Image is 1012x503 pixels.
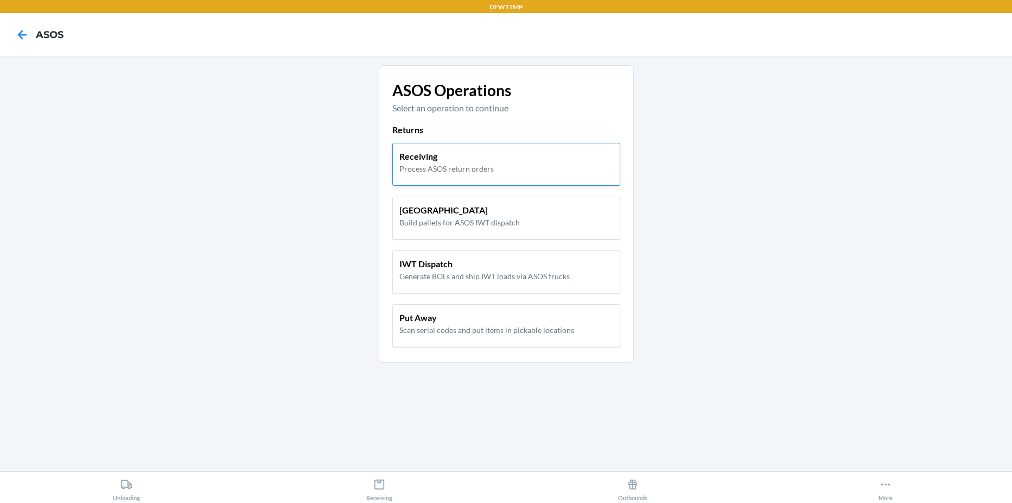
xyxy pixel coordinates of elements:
[399,217,520,228] p: Build pallets for ASOS IWT dispatch
[392,102,620,115] p: Select an operation to continue
[399,204,520,217] p: [GEOGRAPHIC_DATA]
[618,474,647,501] div: Outbounds
[366,474,392,501] div: Receiving
[36,28,63,42] h4: ASOS
[399,271,570,282] p: Generate BOLs and ship IWT loads via ASOS trucks
[489,2,523,12] p: DFW1TMP
[399,324,574,336] p: Scan serial codes and put items in pickable locations
[399,311,574,324] p: Put Away
[399,150,494,163] p: Receiving
[759,471,1012,501] button: More
[392,123,620,136] p: Returns
[253,471,506,501] button: Receiving
[392,79,620,102] p: ASOS Operations
[399,163,494,174] p: Process ASOS return orders
[399,257,570,271] p: IWT Dispatch
[506,471,759,501] button: Outbounds
[113,474,140,501] div: Unloading
[879,474,893,501] div: More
